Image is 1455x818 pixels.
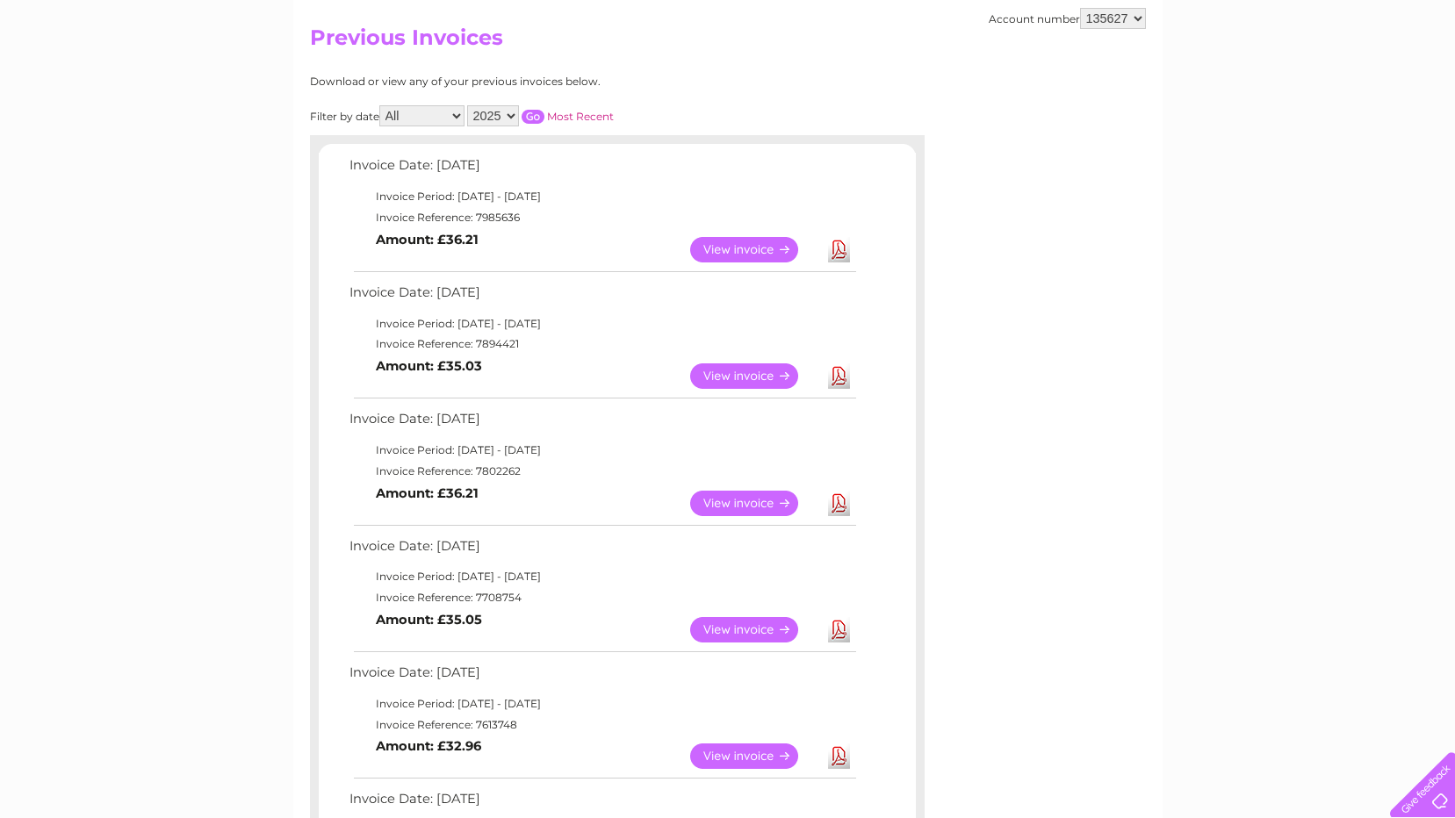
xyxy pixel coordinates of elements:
[1190,75,1228,88] a: Energy
[690,617,819,642] a: View
[1146,75,1179,88] a: Water
[345,440,859,461] td: Invoice Period: [DATE] - [DATE]
[345,566,859,587] td: Invoice Period: [DATE] - [DATE]
[310,75,771,88] div: Download or view any of your previous invoices below.
[376,232,479,248] b: Amount: £36.21
[828,617,850,642] a: Download
[345,186,859,207] td: Invoice Period: [DATE] - [DATE]
[376,358,482,374] b: Amount: £35.03
[345,154,859,186] td: Invoice Date: [DATE]
[310,105,771,126] div: Filter by date
[1338,75,1381,88] a: Contact
[376,612,482,628] b: Amount: £35.05
[690,743,819,769] a: View
[345,587,859,608] td: Invoice Reference: 7708754
[345,207,859,228] td: Invoice Reference: 7985636
[345,535,859,567] td: Invoice Date: [DATE]
[1239,75,1292,88] a: Telecoms
[313,10,1143,85] div: Clear Business is a trading name of Verastar Limited (registered in [GEOGRAPHIC_DATA] No. 3667643...
[345,313,859,334] td: Invoice Period: [DATE] - [DATE]
[989,8,1146,29] div: Account number
[828,237,850,262] a: Download
[345,334,859,355] td: Invoice Reference: 7894421
[828,743,850,769] a: Download
[376,738,481,754] b: Amount: £32.96
[690,237,819,262] a: View
[1397,75,1438,88] a: Log out
[690,491,819,516] a: View
[345,281,859,313] td: Invoice Date: [DATE]
[345,407,859,440] td: Invoice Date: [DATE]
[828,363,850,389] a: Download
[310,25,1146,59] h2: Previous Invoices
[345,693,859,714] td: Invoice Period: [DATE] - [DATE]
[828,491,850,516] a: Download
[690,363,819,389] a: View
[1302,75,1328,88] a: Blog
[345,461,859,482] td: Invoice Reference: 7802262
[345,714,859,735] td: Invoice Reference: 7613748
[1124,9,1245,31] a: 0333 014 3131
[376,485,479,501] b: Amount: £36.21
[345,661,859,693] td: Invoice Date: [DATE]
[51,46,140,99] img: logo.png
[547,110,614,123] a: Most Recent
